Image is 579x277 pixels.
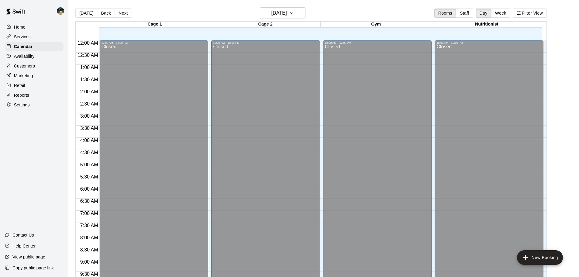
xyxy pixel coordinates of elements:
[5,71,64,80] a: Marketing
[76,53,100,58] span: 12:30 AM
[79,65,100,70] span: 1:00 AM
[436,41,542,44] div: 12:00 AM – 12:00 PM
[101,41,206,44] div: 12:00 AM – 12:00 PM
[12,254,45,260] p: View public page
[431,22,542,27] div: Nutritionist
[5,100,64,109] a: Settings
[75,9,97,18] button: [DATE]
[5,61,64,71] a: Customers
[14,102,30,108] p: Settings
[97,9,115,18] button: Back
[79,186,100,192] span: 6:00 AM
[213,41,318,44] div: 12:00 AM – 12:00 PM
[456,9,473,18] button: Staff
[5,23,64,32] a: Home
[79,211,100,216] span: 7:00 AM
[79,101,100,106] span: 2:30 AM
[79,113,100,119] span: 3:00 AM
[14,63,35,69] p: Customers
[491,9,510,18] button: Week
[79,126,100,131] span: 3:30 AM
[79,235,100,240] span: 8:00 AM
[79,223,100,228] span: 7:30 AM
[79,150,100,155] span: 4:30 AM
[321,22,431,27] div: Gym
[14,24,26,30] p: Home
[99,22,210,27] div: Cage 1
[14,92,29,98] p: Reports
[513,9,547,18] button: Filter View
[5,32,64,41] a: Services
[57,7,64,15] img: Nolan Gilbert
[79,89,100,94] span: 2:00 AM
[5,91,64,100] a: Reports
[79,259,100,265] span: 9:00 AM
[115,9,132,18] button: Next
[12,243,36,249] p: Help Center
[14,53,35,59] p: Availability
[79,272,100,277] span: 9:30 AM
[271,9,287,17] h6: [DATE]
[79,199,100,204] span: 6:30 AM
[79,162,100,167] span: 5:00 AM
[325,41,430,44] div: 12:00 AM – 12:00 PM
[14,82,25,88] p: Retail
[12,232,34,238] p: Contact Us
[76,40,100,46] span: 12:00 AM
[434,9,456,18] button: Rooms
[5,42,64,51] a: Calendar
[14,43,33,50] p: Calendar
[14,73,33,79] p: Marketing
[79,174,100,179] span: 5:30 AM
[79,138,100,143] span: 4:00 AM
[476,9,491,18] button: Day
[79,77,100,82] span: 1:30 AM
[79,247,100,252] span: 8:30 AM
[56,5,68,17] div: Nolan Gilbert
[14,34,31,40] p: Services
[210,22,321,27] div: Cage 2
[517,250,563,265] button: add
[5,81,64,90] a: Retail
[12,265,54,271] p: Copy public page link
[5,52,64,61] a: Availability
[260,7,305,19] button: [DATE]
